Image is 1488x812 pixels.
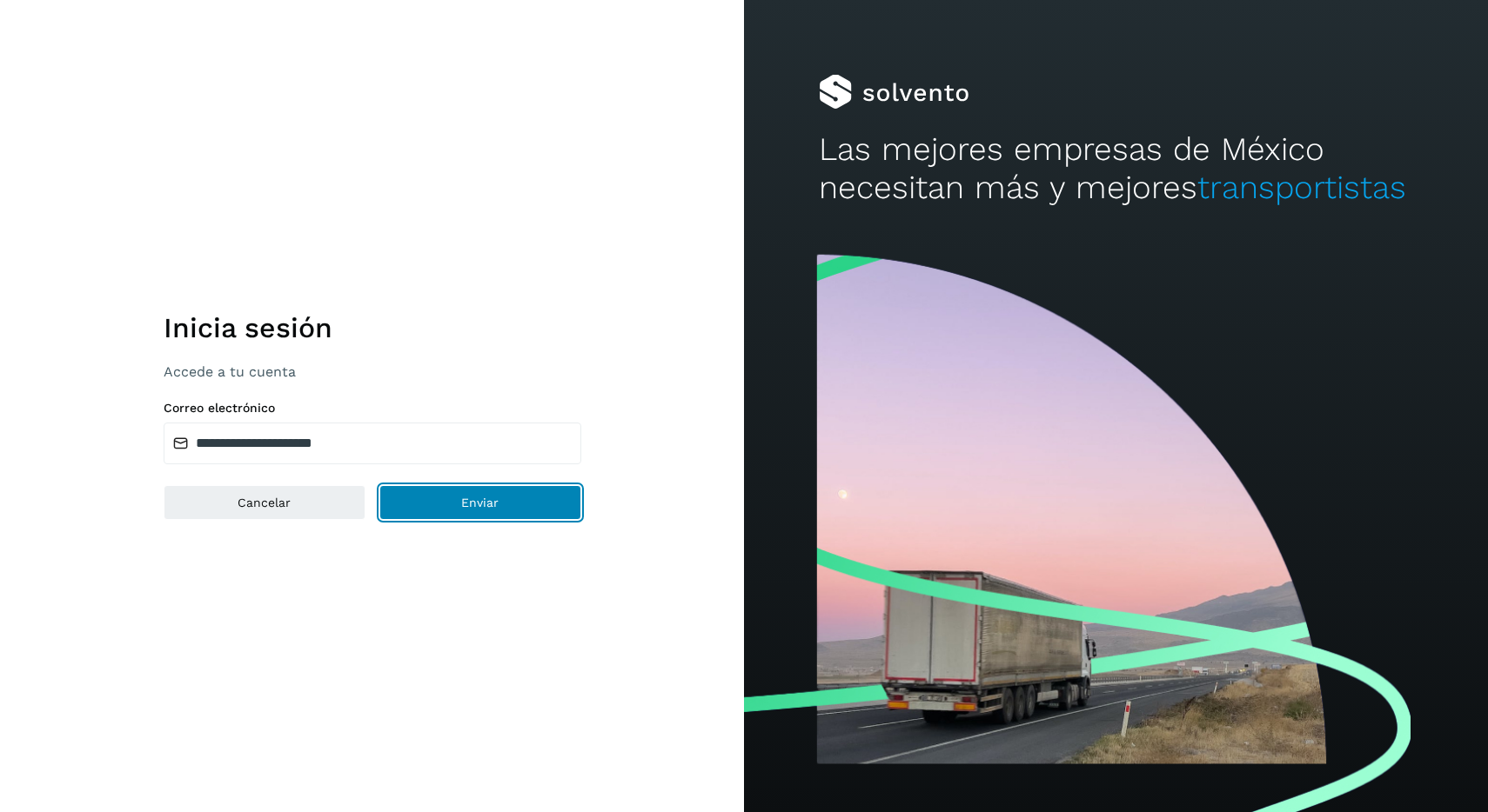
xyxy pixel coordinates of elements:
[1197,169,1406,206] span: transportistas
[238,496,291,509] span: Cancelar
[164,401,581,416] label: Correo electrónico
[164,311,581,344] h1: Inicia sesión
[379,485,581,520] button: Enviar
[164,363,581,380] p: Accede a tu cuenta
[164,485,365,520] button: Cancelar
[819,130,1414,208] h2: Las mejores empresas de México necesitan más y mejores
[461,496,499,509] span: Enviar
